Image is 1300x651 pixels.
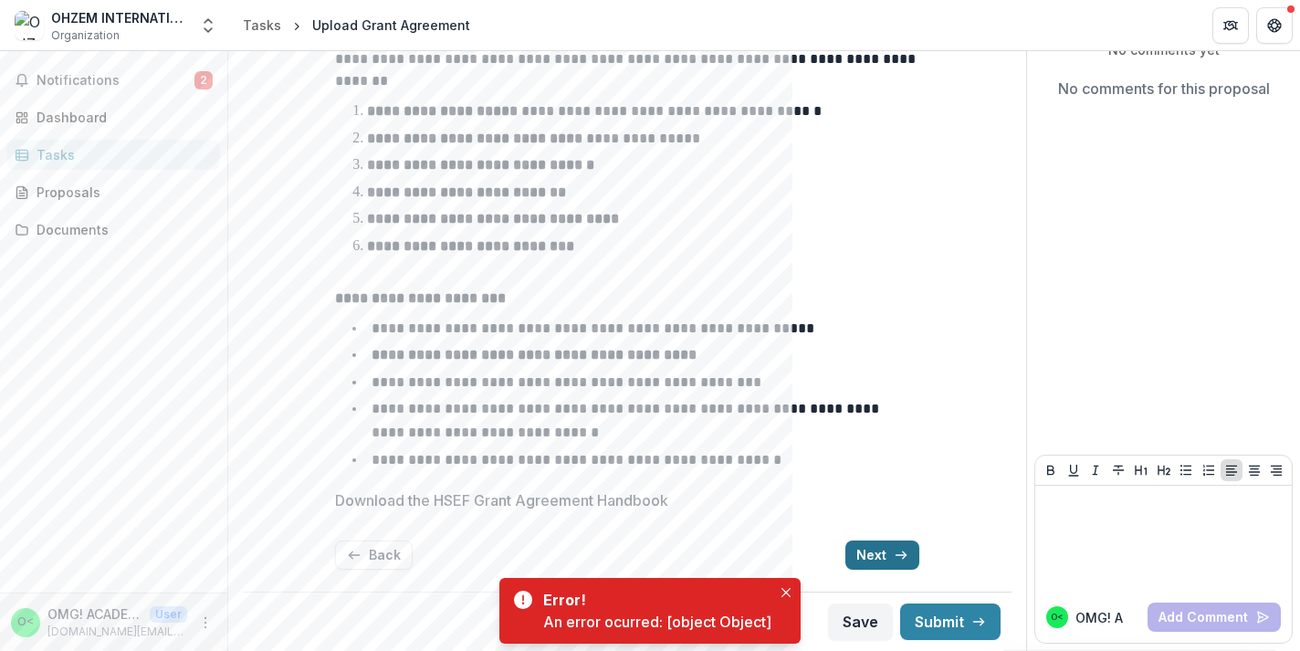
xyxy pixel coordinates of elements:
[335,489,668,511] p: Download the HSEF Grant Agreement Handbook
[845,541,919,570] button: Next
[900,604,1001,640] button: Submit
[243,16,281,35] div: Tasks
[1265,459,1287,481] button: Align Right
[1221,459,1242,481] button: Align Left
[828,604,893,640] button: Save
[1256,7,1293,44] button: Get Help
[7,177,220,207] a: Proposals
[15,11,44,40] img: OHZEM INTERNATIONAL
[7,140,220,170] a: Tasks
[1175,459,1197,481] button: Bullet List
[236,12,288,38] a: Tasks
[1058,78,1270,100] p: No comments for this proposal
[37,108,205,127] div: Dashboard
[1075,608,1123,627] p: OMG! A
[51,8,188,27] div: OHZEM INTERNATIONAL
[194,71,213,89] span: 2
[7,102,220,132] a: Dashboard
[335,541,413,570] button: Back
[1063,459,1085,481] button: Underline
[37,183,205,202] div: Proposals
[37,145,205,164] div: Tasks
[7,66,220,95] button: Notifications2
[1212,7,1249,44] button: Partners
[1130,459,1152,481] button: Heading 1
[17,616,34,628] div: OMG! ACADEMY <omgbki.academy@gmail.com>
[543,611,771,633] div: An error ocurred: [object Object]
[236,12,477,38] nav: breadcrumb
[1051,613,1064,622] div: OMG! ACADEMY <omgbki.academy@gmail.com>
[150,606,187,623] p: User
[1040,459,1062,481] button: Bold
[47,624,187,640] p: [DOMAIN_NAME][EMAIL_ADDRESS][DOMAIN_NAME]
[1107,459,1129,481] button: Strike
[312,16,470,35] div: Upload Grant Agreement
[1085,459,1106,481] button: Italicize
[775,582,797,604] button: Close
[47,604,142,624] p: OMG! ACADEMY <[DOMAIN_NAME][EMAIL_ADDRESS][DOMAIN_NAME]>
[1153,459,1175,481] button: Heading 2
[194,612,216,634] button: More
[1198,459,1220,481] button: Ordered List
[543,589,764,611] div: Error!
[37,73,194,89] span: Notifications
[1243,459,1265,481] button: Align Center
[51,27,120,44] span: Organization
[7,215,220,245] a: Documents
[1148,603,1281,632] button: Add Comment
[37,220,205,239] div: Documents
[195,7,221,44] button: Open entity switcher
